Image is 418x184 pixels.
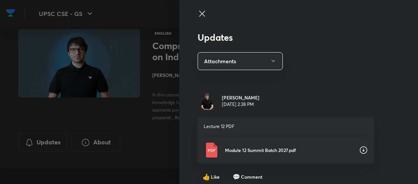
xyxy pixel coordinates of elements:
[225,147,353,154] p: Module 12 Summit Batch 2027.pdf
[211,173,220,180] span: Like
[204,142,219,158] img: Pdf
[222,94,259,101] h6: [PERSON_NAME]
[233,173,240,180] span: comment
[222,101,259,108] p: [DATE] 2:28 PM
[198,52,283,70] button: Attachments
[204,123,368,130] p: Lecture 12 PDF
[198,32,374,43] h3: Updates
[198,91,216,110] img: Avatar
[203,173,210,180] span: like
[241,173,262,180] span: Comment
